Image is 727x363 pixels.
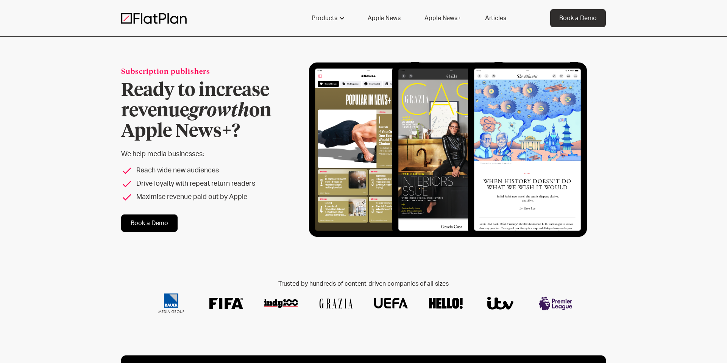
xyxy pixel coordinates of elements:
[121,214,178,232] a: Book a Demo
[559,14,597,23] div: Book a Demo
[121,149,296,160] p: We help media businesses:
[121,166,296,176] li: Reach wide new audiences
[121,179,296,189] li: Drive loyalty with repeat return readers
[145,280,582,288] h2: Trusted by hundreds of content-driven companies of all sizes
[121,67,296,77] div: Subscription publishers
[303,9,353,27] div: Products
[415,9,470,27] a: Apple News+
[312,14,337,23] div: Products
[121,192,296,202] li: Maximise revenue paid out by Apple
[359,9,409,27] a: Apple News
[189,102,249,120] em: growth
[121,80,296,142] h1: Ready to increase revenue on Apple News+?
[476,9,515,27] a: Articles
[550,9,606,27] a: Book a Demo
